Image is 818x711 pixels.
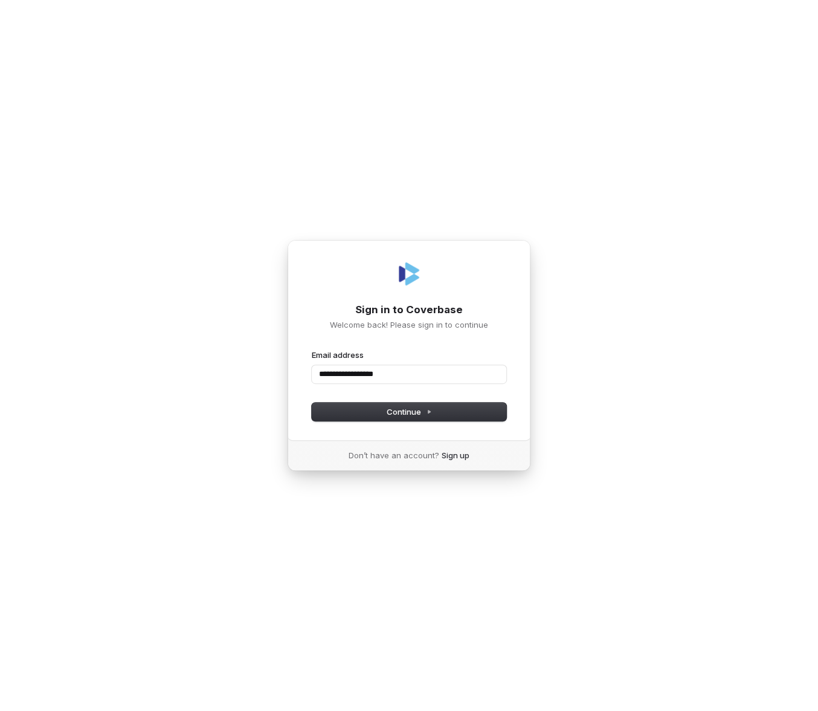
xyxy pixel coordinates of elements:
[312,319,506,330] p: Welcome back! Please sign in to continue
[312,403,506,421] button: Continue
[312,303,506,317] h1: Sign in to Coverbase
[387,406,432,417] span: Continue
[349,450,439,461] span: Don’t have an account?
[312,349,364,360] label: Email address
[442,450,469,461] a: Sign up
[395,259,423,288] img: Coverbase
